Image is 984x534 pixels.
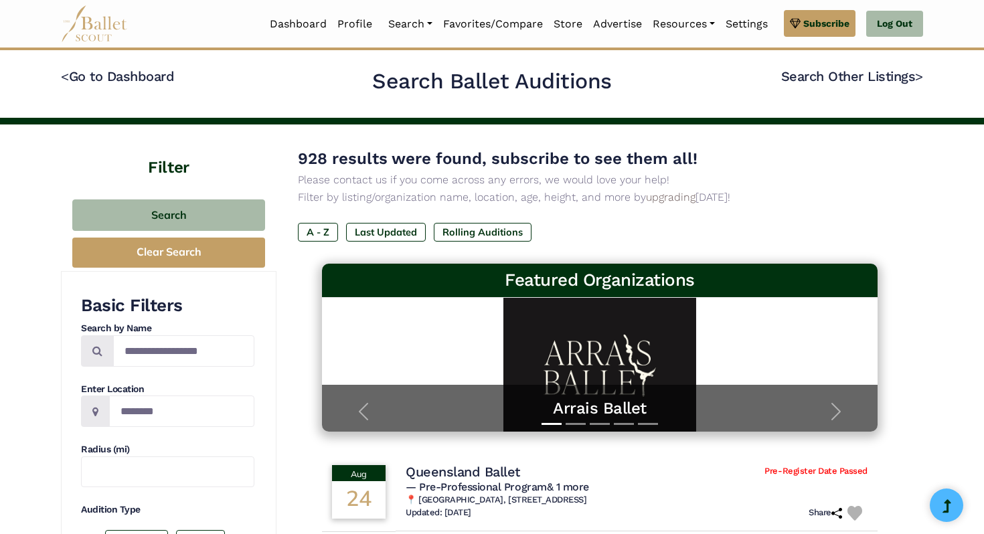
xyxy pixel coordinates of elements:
h2: Search Ballet Auditions [372,68,612,96]
code: < [61,68,69,84]
h6: Updated: [DATE] [406,507,471,519]
a: Search Other Listings> [781,68,923,84]
a: <Go to Dashboard [61,68,174,84]
input: Location [109,395,254,427]
h4: Search by Name [81,322,254,335]
h6: Share [809,507,842,519]
h4: Enter Location [81,383,254,396]
a: & 1 more [547,480,589,493]
a: Resources [647,10,720,38]
label: A - Z [298,223,338,242]
span: Subscribe [803,16,849,31]
h4: Radius (mi) [81,443,254,456]
div: Aug [332,465,386,481]
a: Search [383,10,438,38]
h3: Basic Filters [81,294,254,317]
button: Slide 2 [566,416,586,432]
a: Dashboard [264,10,332,38]
a: Log Out [866,11,923,37]
button: Clear Search [72,238,265,268]
a: Subscribe [784,10,855,37]
span: 928 results were found, subscribe to see them all! [298,149,698,168]
p: Filter by listing/organization name, location, age, height, and more by [DATE]! [298,189,902,206]
input: Search by names... [113,335,254,367]
span: Pre-Register Date Passed [764,466,867,477]
a: upgrading [646,191,695,203]
p: Please contact us if you come across any errors, we would love your help! [298,171,902,189]
code: > [915,68,923,84]
a: Store [548,10,588,38]
label: Last Updated [346,223,426,242]
h4: Audition Type [81,503,254,517]
button: Slide 5 [638,416,658,432]
a: Favorites/Compare [438,10,548,38]
button: Slide 1 [542,416,562,432]
div: 24 [332,481,386,519]
button: Slide 3 [590,416,610,432]
a: Advertise [588,10,647,38]
h6: 📍 [GEOGRAPHIC_DATA], [STREET_ADDRESS] [406,495,868,506]
a: Arrais Ballet [335,398,864,419]
span: — Pre-Professional Program [406,480,589,493]
h3: Featured Organizations [333,269,867,292]
h4: Filter [61,124,276,179]
h4: Queensland Ballet [406,463,520,480]
img: gem.svg [790,16,801,31]
button: Search [72,199,265,231]
a: Settings [720,10,773,38]
label: Rolling Auditions [434,223,531,242]
button: Slide 4 [614,416,634,432]
a: Profile [332,10,378,38]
